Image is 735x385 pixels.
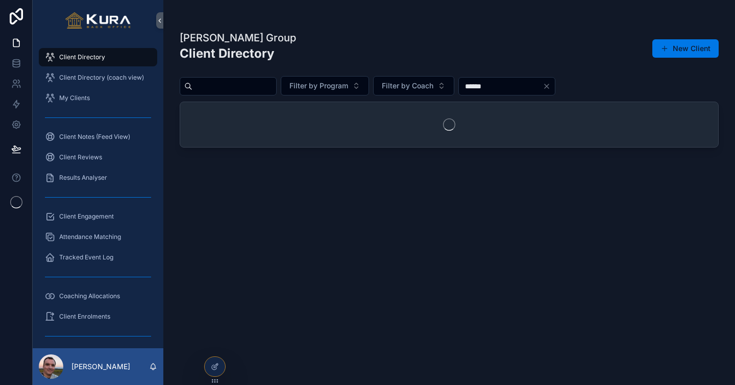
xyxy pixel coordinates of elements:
a: Client Directory [39,48,157,66]
button: New Client [652,39,719,58]
span: Filter by Coach [382,81,433,91]
span: Attendance Matching [59,233,121,241]
span: Filter by Program [289,81,348,91]
span: Coaching Allocations [59,292,120,300]
div: scrollable content [33,41,163,348]
h2: Client Directory [180,45,296,62]
span: Client Engagement [59,212,114,221]
span: Client Notes (Feed View) [59,133,130,141]
button: Select Button [373,76,454,95]
h1: [PERSON_NAME] Group [180,31,296,45]
button: Clear [543,82,555,90]
a: Client Reviews [39,148,157,166]
a: Client Directory (coach view) [39,68,157,87]
img: App logo [65,12,131,29]
a: Tracked Event Log [39,248,157,267]
span: Client Directory (coach view) [59,74,144,82]
span: Client Directory [59,53,105,61]
span: My Clients [59,94,90,102]
a: Client Enrolments [39,307,157,326]
a: Client Engagement [39,207,157,226]
span: Results Analyser [59,174,107,182]
a: Client Notes (Feed View) [39,128,157,146]
a: Results Analyser [39,169,157,187]
a: My Clients [39,89,157,107]
p: [PERSON_NAME] [71,362,130,372]
button: Select Button [281,76,369,95]
a: Coaching Allocations [39,287,157,305]
span: Client Enrolments [59,312,110,321]
span: Tracked Event Log [59,253,113,261]
a: Attendance Matching [39,228,157,246]
span: Client Reviews [59,153,102,161]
